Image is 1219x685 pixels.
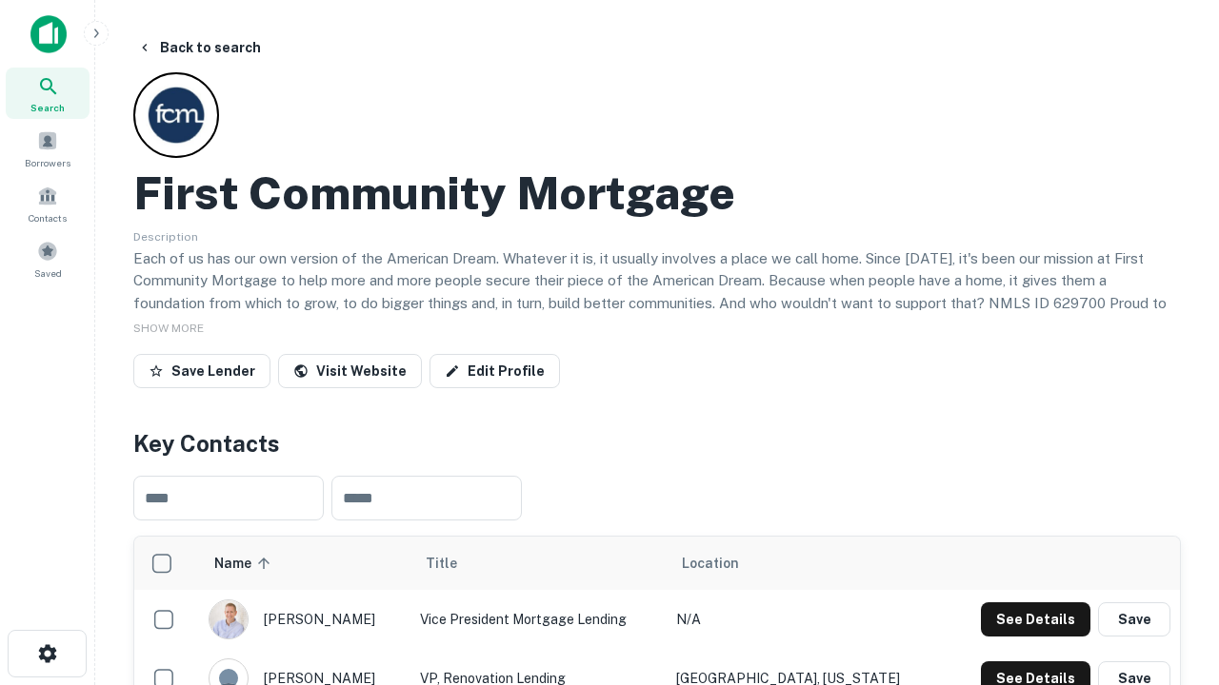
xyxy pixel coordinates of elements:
[430,354,560,388] a: Edit Profile
[6,233,90,284] a: Saved
[133,354,270,388] button: Save Lender
[25,155,70,170] span: Borrowers
[29,210,67,225] span: Contacts
[6,123,90,174] a: Borrowers
[30,15,67,53] img: capitalize-icon.png
[6,178,90,229] a: Contacts
[209,599,401,639] div: [PERSON_NAME]
[667,537,943,590] th: Location
[210,600,248,638] img: 1520878720083
[981,602,1090,636] button: See Details
[410,537,667,590] th: Title
[30,100,65,115] span: Search
[130,30,269,65] button: Back to search
[133,247,1181,337] p: Each of us has our own version of the American Dream. Whatever it is, it usually involves a place...
[426,552,482,575] span: Title
[133,322,204,335] span: SHOW MORE
[1124,472,1219,563] iframe: Chat Widget
[6,68,90,119] a: Search
[199,537,410,590] th: Name
[133,426,1181,460] h4: Key Contacts
[410,590,667,649] td: Vice President Mortgage Lending
[1098,602,1170,636] button: Save
[34,265,62,281] span: Saved
[214,552,276,575] span: Name
[278,354,422,388] a: Visit Website
[133,230,198,244] span: Description
[133,166,735,221] h2: First Community Mortgage
[667,590,943,649] td: N/A
[682,552,739,575] span: Location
